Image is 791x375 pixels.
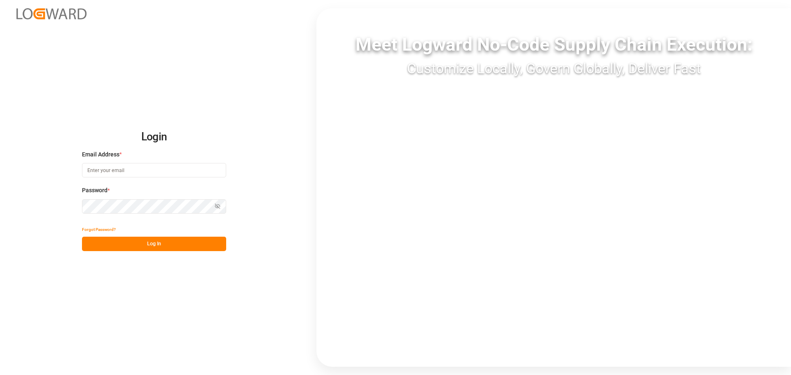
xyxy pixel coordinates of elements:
img: Logward_new_orange.png [16,8,87,19]
span: Password [82,186,108,195]
div: Customize Locally, Govern Globally, Deliver Fast [316,58,791,79]
button: Forgot Password? [82,222,116,237]
div: Meet Logward No-Code Supply Chain Execution: [316,31,791,58]
h2: Login [82,124,226,150]
input: Enter your email [82,163,226,177]
button: Log In [82,237,226,251]
span: Email Address [82,150,119,159]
